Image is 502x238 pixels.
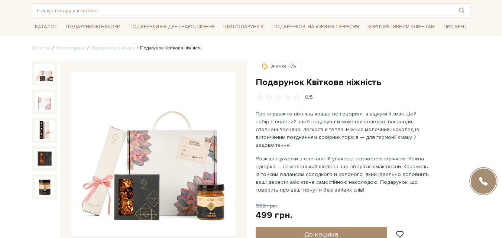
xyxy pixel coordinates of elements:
[71,72,236,236] img: Подарунок Квіткова ніжність
[256,203,277,209] span: 599 грн.
[135,45,201,52] li: Подарунок Квіткова ніжність
[220,21,266,33] span: Ідеї подарунків
[256,76,470,88] h1: Подарунок Квіткова ніжність
[35,120,54,140] img: Подарунок Квіткова ніжність
[365,20,438,33] a: Корпоративним клієнтам
[305,94,313,101] div: 0/5
[256,61,302,72] div: Знижка -17%
[35,149,54,168] img: Подарунок Квіткова ніжність
[256,110,430,149] p: Про справжню ніжність краще не говорити, а відчути її смак. Цей набір створений, щоб подарувати м...
[269,20,362,33] a: Подарункові набори на 1 Вересня
[256,209,292,221] div: 499 грн.
[56,45,85,51] a: Вся продукція
[91,45,135,51] a: Подарункові набори
[35,64,54,83] img: Подарунок Квіткова ніжність
[32,21,60,33] span: Каталог
[126,21,218,33] span: Подарунки на День народження
[441,21,470,33] span: Про Spell
[63,21,123,33] span: Подарункові набори
[453,4,470,17] button: Пошук товару у каталозі
[32,45,51,51] a: Головна
[256,155,430,194] p: Розкішні цукерки в елегантній упаковці з рожевою стрічкою. Кожна цукерка — це маленький шедевр, щ...
[35,177,54,196] img: Подарунок Квіткова ніжність
[32,4,453,17] input: Пошук товару у каталозі
[35,92,54,111] img: Подарунок Квіткова ніжність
